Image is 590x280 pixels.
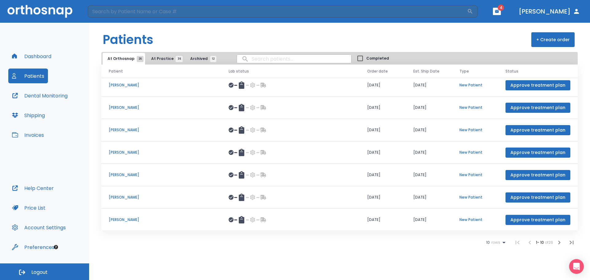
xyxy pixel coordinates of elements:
[360,119,406,141] td: [DATE]
[176,56,183,62] span: 36
[190,56,213,61] span: Archived
[459,195,491,200] p: New Patient
[459,82,491,88] p: New Patient
[360,141,406,164] td: [DATE]
[109,195,214,200] p: [PERSON_NAME]
[109,69,123,74] span: Patient
[237,53,351,65] input: search
[545,240,553,245] span: of 26
[53,244,59,250] div: Tooltip anchor
[406,209,452,231] td: [DATE]
[109,217,214,223] p: [PERSON_NAME]
[505,148,570,158] button: Approve treatment plan
[505,215,570,225] button: Approve treatment plan
[109,127,214,133] p: [PERSON_NAME]
[505,192,570,203] button: Approve treatment plan
[505,69,518,74] span: Status
[103,30,153,49] h1: Patients
[103,53,219,65] div: tabs
[505,125,570,135] button: Approve treatment plan
[109,150,214,155] p: [PERSON_NAME]
[137,56,144,62] span: 26
[360,97,406,119] td: [DATE]
[459,105,491,110] p: New Patient
[88,5,467,18] input: Search by Patient Name or Case #
[8,181,57,195] button: Help Center
[360,186,406,209] td: [DATE]
[406,74,452,97] td: [DATE]
[109,172,214,178] p: [PERSON_NAME]
[536,240,545,245] span: 1 - 10
[8,49,55,64] button: Dashboard
[406,164,452,186] td: [DATE]
[151,56,179,61] span: At Practice
[516,6,583,17] button: [PERSON_NAME]
[569,259,584,274] div: Open Intercom Messenger
[459,127,491,133] p: New Patient
[360,164,406,186] td: [DATE]
[406,186,452,209] td: [DATE]
[229,69,249,74] span: Lab status
[459,217,491,223] p: New Patient
[210,56,216,62] span: 12
[360,74,406,97] td: [DATE]
[490,240,500,245] span: rows
[459,150,491,155] p: New Patient
[366,56,389,61] span: Completed
[367,69,388,74] span: Order date
[8,200,49,215] button: Price List
[109,105,214,110] p: [PERSON_NAME]
[31,269,48,276] span: Logout
[413,69,439,74] span: Est. Ship Date
[8,128,48,142] button: Invoices
[505,170,570,180] button: Approve treatment plan
[8,88,71,103] button: Dental Monitoring
[8,108,49,123] button: Shipping
[486,240,490,245] span: 10
[459,69,469,74] span: Type
[498,5,504,11] span: 4
[459,172,491,178] p: New Patient
[505,80,570,90] button: Approve treatment plan
[8,240,58,254] button: Preferences
[406,119,452,141] td: [DATE]
[531,32,575,47] button: + Create order
[406,141,452,164] td: [DATE]
[8,69,48,83] button: Patients
[109,82,214,88] p: [PERSON_NAME]
[108,56,140,61] span: At Orthosnap
[360,209,406,231] td: [DATE]
[406,97,452,119] td: [DATE]
[7,5,73,18] img: Orthosnap
[505,103,570,113] button: Approve treatment plan
[8,220,69,235] button: Account Settings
